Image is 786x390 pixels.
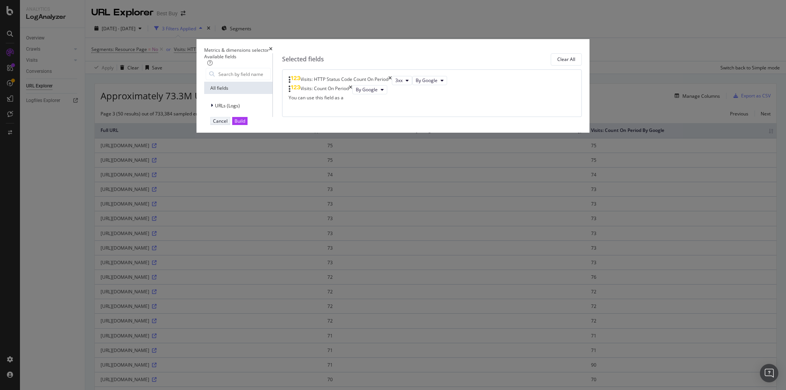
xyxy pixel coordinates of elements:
span: 3xx [395,77,403,84]
div: times [388,76,392,85]
div: Clear All [557,56,575,63]
div: You can use this field as a [289,94,575,101]
span: URLs (Logs) [215,102,240,109]
button: By Google [352,85,387,94]
div: Open Intercom Messenger [760,364,778,382]
div: Available fields [204,53,272,60]
div: times [269,47,272,53]
button: Build [232,117,248,125]
div: Visits: HTTP Status Code Count On Period [301,76,388,85]
div: All fields [204,82,272,94]
div: Build [234,118,245,124]
div: modal [196,39,589,133]
button: 3xx [392,76,412,85]
button: Clear All [551,53,582,66]
span: By Google [356,86,378,93]
div: times [349,85,352,94]
div: Visits: Count On Period [301,85,349,94]
div: Visits: HTTP Status Code Count On Periodtimes3xxBy Google [289,76,575,85]
span: By Google [416,77,438,84]
input: Search by field name [218,68,271,80]
div: Metrics & dimensions selector [204,47,269,53]
div: Visits: Count On PeriodtimesBy Google [289,85,575,94]
button: By Google [412,76,447,85]
button: Cancel [210,117,230,125]
div: Selected fields [282,55,324,64]
div: Cancel [213,118,228,124]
